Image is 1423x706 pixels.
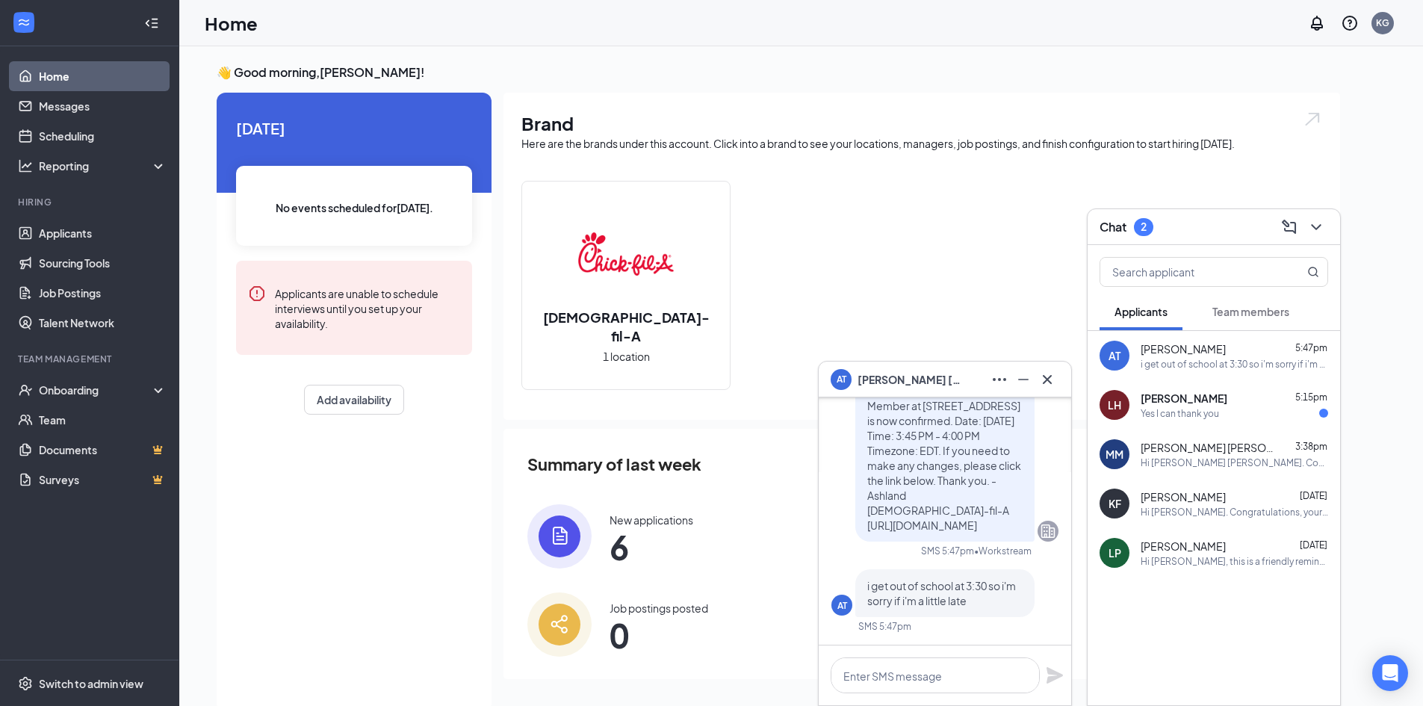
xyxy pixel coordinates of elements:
a: Applicants [39,218,167,248]
span: i get out of school at 3:30 so i'm sorry if i'm a little late [867,579,1016,607]
a: DocumentsCrown [39,435,167,465]
div: 2 [1141,220,1147,233]
div: Team Management [18,353,164,365]
div: Open Intercom Messenger [1372,655,1408,691]
div: MM [1106,447,1123,462]
span: [DATE] [1300,490,1327,501]
div: Yes I can thank you [1141,407,1219,420]
div: Hi [PERSON_NAME], this is a friendly reminder. Please select an interview time slot for your Fron... [1141,555,1328,568]
span: [DATE] [236,117,472,140]
span: [PERSON_NAME] [PERSON_NAME] [858,371,962,388]
span: 3:38pm [1295,441,1327,452]
span: 1 location [603,348,650,365]
div: LH [1108,397,1121,412]
span: [PERSON_NAME] [1141,489,1226,504]
span: [DATE] [1300,539,1327,551]
button: ChevronDown [1304,215,1328,239]
span: Team members [1212,305,1289,318]
button: Ellipses [988,368,1011,391]
div: Onboarding [39,383,154,397]
div: Hi [PERSON_NAME] [PERSON_NAME]. Congratulations, your onsite interview with [DEMOGRAPHIC_DATA]-fi... [1141,456,1328,469]
svg: UserCheck [18,383,33,397]
svg: Collapse [144,16,159,31]
svg: WorkstreamLogo [16,15,31,30]
input: Search applicant [1100,258,1277,286]
span: 6 [610,533,693,560]
span: [PERSON_NAME] [1141,391,1227,406]
span: [PERSON_NAME] [1141,341,1226,356]
div: Reporting [39,158,167,173]
div: SMS 5:47pm [858,620,911,633]
svg: Analysis [18,158,33,173]
div: Hi [PERSON_NAME]. Congratulations, your meeting with [DEMOGRAPHIC_DATA]-fil-A for Dayshift Front ... [1141,506,1328,518]
h2: [DEMOGRAPHIC_DATA]-fil-A [522,308,730,345]
div: Switch to admin view [39,676,143,691]
div: New applications [610,513,693,527]
img: icon [527,504,592,569]
svg: Ellipses [990,371,1008,388]
svg: Error [248,285,266,303]
svg: Cross [1038,371,1056,388]
img: open.6027fd2a22e1237b5b06.svg [1303,111,1322,128]
span: [PERSON_NAME] [1141,539,1226,554]
span: 0 [610,622,708,648]
div: LP [1109,545,1121,560]
a: Scheduling [39,121,167,151]
h1: Brand [521,111,1322,136]
button: Cross [1035,368,1059,391]
button: Minimize [1011,368,1035,391]
span: 5:15pm [1295,391,1327,403]
h1: Home [205,10,258,36]
a: Team [39,405,167,435]
a: Job Postings [39,278,167,308]
span: Applicants [1114,305,1168,318]
svg: Minimize [1014,371,1032,388]
a: Messages [39,91,167,121]
div: Here are the brands under this account. Click into a brand to see your locations, managers, job p... [521,136,1322,151]
img: Chick-fil-A [578,206,674,302]
svg: Company [1039,522,1057,540]
span: 5:47pm [1295,342,1327,353]
svg: ComposeMessage [1280,218,1298,236]
div: i get out of school at 3:30 so i'm sorry if i'm a little late [1141,358,1328,371]
img: icon [527,592,592,657]
span: • Workstream [974,545,1032,557]
a: Sourcing Tools [39,248,167,278]
div: Applicants are unable to schedule interviews until you set up your availability. [275,285,460,331]
svg: Plane [1046,666,1064,684]
a: SurveysCrown [39,465,167,495]
svg: Notifications [1308,14,1326,32]
div: KF [1109,496,1121,511]
div: AT [1109,348,1120,363]
div: SMS 5:47pm [921,545,974,557]
a: Home [39,61,167,91]
svg: Settings [18,676,33,691]
div: Hiring [18,196,164,208]
a: Talent Network [39,308,167,338]
h3: 👋 Good morning, [PERSON_NAME] ! [217,64,1340,81]
h3: Chat [1100,219,1126,235]
button: Add availability [304,385,404,415]
div: KG [1376,16,1389,29]
span: No events scheduled for [DATE] . [276,199,433,216]
div: Job postings posted [610,601,708,616]
div: AT [837,599,847,612]
span: Summary of last week [527,451,701,477]
button: ComposeMessage [1277,215,1301,239]
span: [PERSON_NAME] [PERSON_NAME] [1141,440,1275,455]
svg: MagnifyingGlass [1307,266,1319,278]
svg: ChevronDown [1307,218,1325,236]
svg: QuestionInfo [1341,14,1359,32]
